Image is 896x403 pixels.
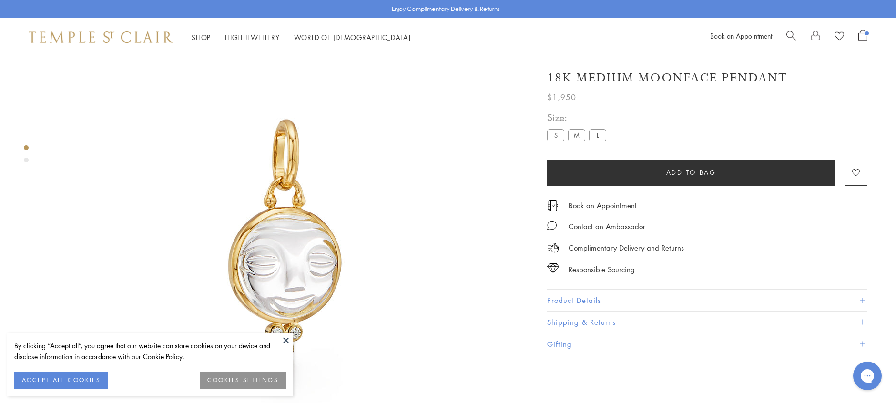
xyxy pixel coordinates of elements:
a: Book an Appointment [710,31,772,40]
button: Gifting [547,333,867,355]
span: Add to bag [666,167,716,178]
span: Size: [547,110,610,125]
a: Search [786,30,796,44]
a: World of [DEMOGRAPHIC_DATA]World of [DEMOGRAPHIC_DATA] [294,32,411,42]
button: Product Details [547,290,867,311]
a: Book an Appointment [569,200,637,211]
h1: 18K Medium Moonface Pendant [547,70,787,86]
p: Complimentary Delivery and Returns [569,242,684,254]
img: icon_delivery.svg [547,242,559,254]
div: Product gallery navigation [24,143,29,170]
div: Responsible Sourcing [569,263,635,275]
p: Enjoy Complimentary Delivery & Returns [392,4,500,14]
label: S [547,129,564,141]
a: Open Shopping Bag [858,30,867,44]
img: icon_appointment.svg [547,200,559,211]
span: $1,950 [547,91,576,103]
img: MessageIcon-01_2.svg [547,221,557,230]
button: Add to bag [547,160,835,186]
label: M [568,129,585,141]
img: Temple St. Clair [29,31,173,43]
a: High JewelleryHigh Jewellery [225,32,280,42]
nav: Main navigation [192,31,411,43]
img: icon_sourcing.svg [547,263,559,273]
button: COOKIES SETTINGS [200,372,286,389]
iframe: Gorgias live chat messenger [848,358,886,393]
div: Contact an Ambassador [569,221,645,232]
button: ACCEPT ALL COOKIES [14,372,108,389]
button: Shipping & Returns [547,312,867,333]
a: View Wishlist [835,30,844,44]
a: ShopShop [192,32,211,42]
label: L [589,129,606,141]
div: By clicking “Accept all”, you agree that our website can store cookies on your device and disclos... [14,340,286,362]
